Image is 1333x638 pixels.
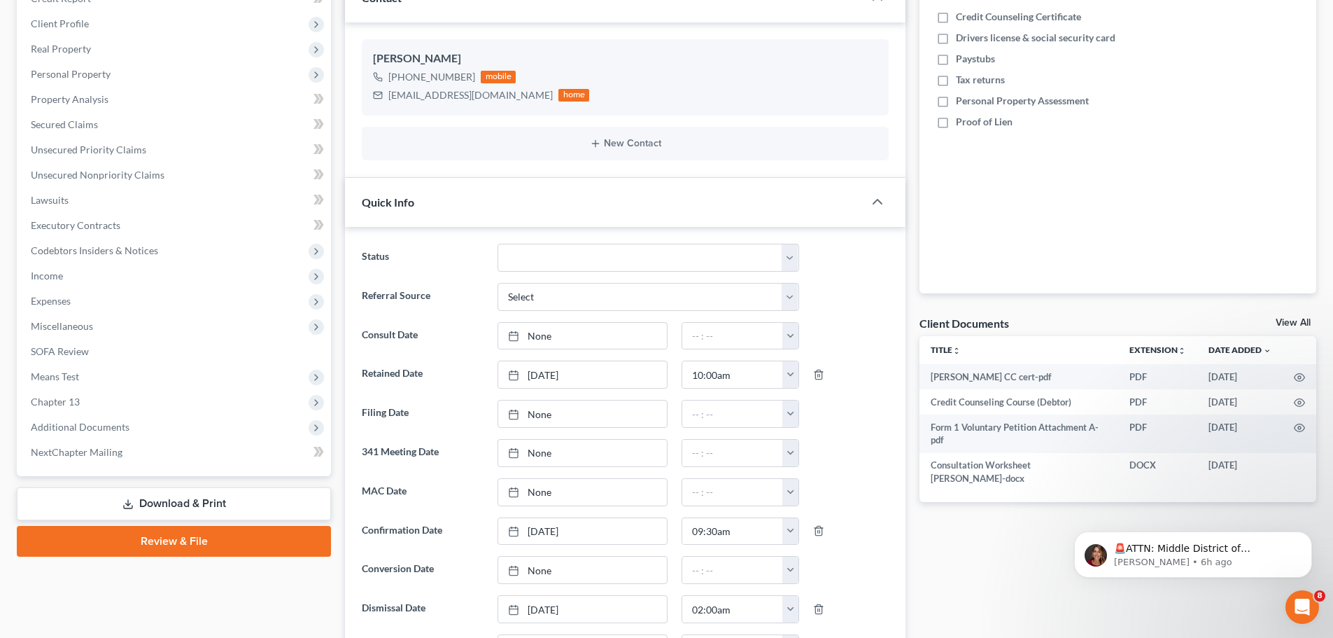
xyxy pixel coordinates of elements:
span: Secured Claims [31,118,98,130]
a: [DATE] [498,518,667,545]
input: -- : -- [682,401,783,427]
a: Titleunfold_more [931,345,961,355]
a: Extensionunfold_more [1129,345,1186,355]
span: Executory Contracts [31,219,120,231]
span: NextChapter Mailing [31,446,122,458]
div: [PERSON_NAME] [373,50,877,67]
label: Confirmation Date [355,518,490,546]
i: expand_more [1263,347,1271,355]
td: [DATE] [1197,453,1283,492]
label: Status [355,244,490,272]
span: Expenses [31,295,71,307]
span: SOFA Review [31,345,89,357]
div: Client Documents [919,316,1009,331]
a: Review & File [17,526,331,557]
td: PDF [1118,389,1197,415]
input: -- : -- [682,361,783,388]
div: mobile [481,71,516,83]
a: Secured Claims [20,112,331,137]
button: New Contact [373,138,877,149]
td: PDF [1118,415,1197,453]
label: Retained Date [355,361,490,389]
span: Chapter 13 [31,396,80,408]
a: SOFA Review [20,339,331,364]
span: Unsecured Nonpriority Claims [31,169,164,181]
span: Lawsuits [31,194,69,206]
td: [PERSON_NAME] CC cert-pdf [919,364,1118,389]
i: unfold_more [1178,347,1186,355]
span: Real Property [31,43,91,55]
span: Client Profile [31,18,89,29]
a: NextChapter Mailing [20,440,331,465]
label: Filing Date [355,400,490,428]
a: View All [1276,318,1311,328]
span: 8 [1314,590,1325,602]
span: Drivers license & social security card [956,31,1115,45]
a: None [498,557,667,583]
td: DOCX [1118,453,1197,492]
span: Personal Property Assessment [956,94,1089,108]
span: Tax returns [956,73,1005,87]
iframe: Intercom live chat [1285,590,1319,624]
a: Executory Contracts [20,213,331,238]
span: Income [31,270,63,282]
span: Codebtors Insiders & Notices [31,244,158,256]
div: [PHONE_NUMBER] [388,70,475,84]
label: Conversion Date [355,556,490,584]
a: Unsecured Nonpriority Claims [20,162,331,188]
a: Unsecured Priority Claims [20,137,331,162]
input: -- : -- [682,518,783,545]
td: [DATE] [1197,364,1283,389]
a: None [498,401,667,427]
input: -- : -- [682,440,783,466]
div: [EMAIL_ADDRESS][DOMAIN_NAME] [388,88,553,102]
iframe: Intercom notifications message [1053,502,1333,600]
i: unfold_more [952,347,961,355]
label: Dismissal Date [355,595,490,623]
span: Miscellaneous [31,320,93,332]
td: Credit Counseling Course (Debtor) [919,389,1118,415]
span: Unsecured Priority Claims [31,144,146,155]
label: MAC Date [355,478,490,506]
label: Referral Source [355,283,490,311]
a: Property Analysis [20,87,331,112]
label: 341 Meeting Date [355,439,490,467]
td: Consultation Worksheet [PERSON_NAME]-docx [919,453,1118,492]
input: -- : -- [682,596,783,623]
a: Download & Print [17,487,331,520]
input: -- : -- [682,323,783,349]
a: Lawsuits [20,188,331,213]
input: -- : -- [682,479,783,506]
a: Date Added expand_more [1208,345,1271,355]
td: PDF [1118,364,1197,389]
span: Means Test [31,370,79,382]
label: Consult Date [355,322,490,350]
span: Proof of Lien [956,115,1013,129]
a: None [498,323,667,349]
input: -- : -- [682,557,783,583]
span: Paystubs [956,52,995,66]
div: home [558,89,589,102]
span: Quick Info [362,195,414,209]
a: None [498,440,667,466]
span: Personal Property [31,68,111,80]
span: Property Analysis [31,93,108,105]
td: [DATE] [1197,415,1283,453]
td: Form 1 Voluntary Petition Attachment A-pdf [919,415,1118,453]
a: [DATE] [498,361,667,388]
td: [DATE] [1197,389,1283,415]
span: Credit Counseling Certificate [956,10,1081,24]
span: Additional Documents [31,421,129,433]
a: None [498,479,667,506]
a: [DATE] [498,596,667,623]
